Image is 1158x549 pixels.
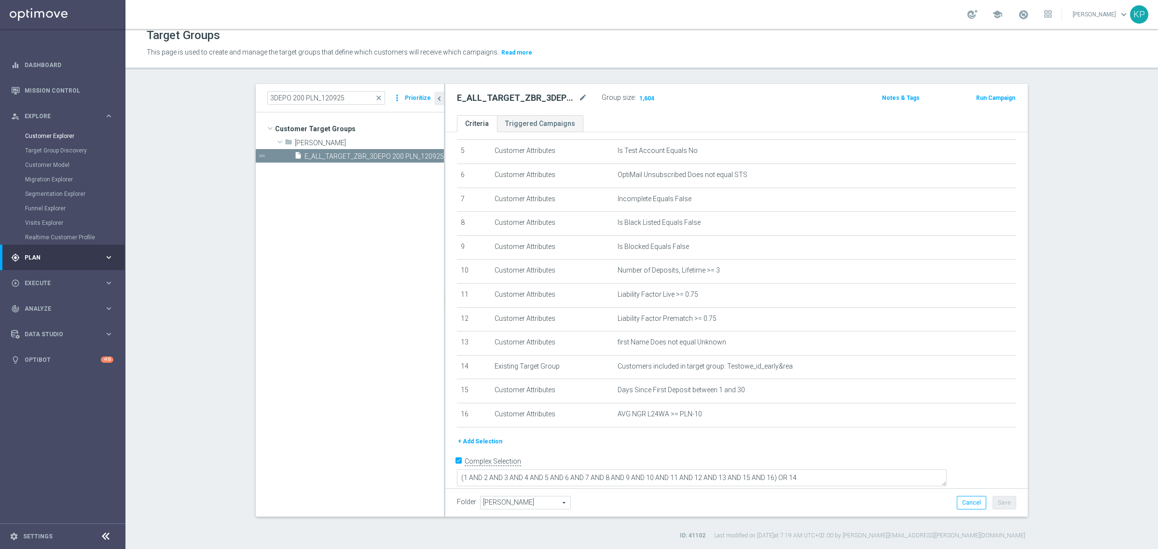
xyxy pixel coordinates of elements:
[104,111,113,121] i: keyboard_arrow_right
[11,253,20,262] i: gps_fixed
[680,532,705,540] label: ID: 41102
[25,233,100,241] a: Realtime Customer Profile
[304,152,444,161] span: E_ALL_TARGET_ZBR_3DEPO 200 PLN_120925
[11,279,20,288] i: play_circle_outline
[957,496,986,509] button: Cancel
[618,386,745,394] span: Days Since First Deposit between 1 and 30
[11,279,114,287] button: play_circle_outline Execute keyboard_arrow_right
[618,195,691,203] span: Incomplete Equals False
[11,330,114,338] button: Data Studio keyboard_arrow_right
[25,132,100,140] a: Customer Explorer
[375,94,383,102] span: close
[457,235,491,260] td: 9
[25,172,124,187] div: Migration Explorer
[11,61,114,69] div: equalizer Dashboard
[25,161,100,169] a: Customer Model
[11,112,114,120] div: person_search Explore keyboard_arrow_right
[275,122,444,136] span: Customer Target Groups
[491,403,614,427] td: Customer Attributes
[11,254,114,261] button: gps_fixed Plan keyboard_arrow_right
[25,143,124,158] div: Target Group Discovery
[457,164,491,188] td: 6
[457,283,491,307] td: 11
[25,201,124,216] div: Funnel Explorer
[618,410,702,418] span: AVG NGR L24WA >= PLN-10
[618,362,793,371] span: Customers included in target group: Testowe_id_early&rea
[11,112,104,121] div: Explore
[491,307,614,331] td: Customer Attributes
[25,158,124,172] div: Customer Model
[25,190,100,198] a: Segmentation Explorer
[25,230,124,245] div: Realtime Customer Profile
[993,496,1016,509] button: Save
[25,219,100,227] a: Visits Explorer
[457,403,491,427] td: 16
[1130,5,1148,24] div: KP
[11,279,104,288] div: Execute
[147,48,499,56] span: This page is used to create and manage the target groups that define which customers will receive...
[618,266,720,274] span: Number of Deposits, Lifetime >= 3
[11,78,113,103] div: Mission Control
[457,355,491,379] td: 14
[25,187,124,201] div: Segmentation Explorer
[104,329,113,339] i: keyboard_arrow_right
[104,304,113,313] i: keyboard_arrow_right
[457,92,577,104] h2: E_ALL_TARGET_ZBR_3DEPO 200 PLN_120925
[618,171,747,179] span: OptiMail Unsubscribed Does not equal STS
[435,94,444,103] i: chevron_left
[491,260,614,284] td: Customer Attributes
[25,113,104,119] span: Explore
[295,139,444,147] span: Tomasz K.
[579,92,587,104] i: mode_edit
[25,216,124,230] div: Visits Explorer
[457,188,491,212] td: 7
[11,304,104,313] div: Analyze
[25,176,100,183] a: Migration Explorer
[465,457,521,466] label: Complex Selection
[25,347,101,372] a: Optibot
[403,92,432,105] button: Prioritize
[491,235,614,260] td: Customer Attributes
[457,436,503,447] button: + Add Selection
[457,260,491,284] td: 10
[25,78,113,103] a: Mission Control
[1072,7,1130,22] a: [PERSON_NAME]keyboard_arrow_down
[491,331,614,356] td: Customer Attributes
[11,87,114,95] button: Mission Control
[25,52,113,78] a: Dashboard
[25,280,104,286] span: Execute
[285,138,292,149] i: folder
[11,330,104,339] div: Data Studio
[11,61,20,69] i: equalizer
[25,129,124,143] div: Customer Explorer
[491,355,614,379] td: Existing Target Group
[457,307,491,331] td: 12
[11,356,114,364] div: lightbulb Optibot +10
[25,255,104,261] span: Plan
[294,151,302,163] i: insert_drive_file
[618,243,689,251] span: Is Blocked Equals False
[618,338,726,346] span: first Name Does not equal Unknown
[25,147,100,154] a: Target Group Discovery
[11,305,114,313] button: track_changes Analyze keyboard_arrow_right
[500,47,533,58] button: Read more
[11,347,113,372] div: Optibot
[992,9,1003,20] span: school
[10,532,18,541] i: settings
[1118,9,1129,20] span: keyboard_arrow_down
[434,92,444,105] button: chevron_left
[457,140,491,164] td: 5
[714,532,1025,540] label: Last modified on [DATE] at 7:19 AM UTC+02:00 by [PERSON_NAME][EMAIL_ADDRESS][PERSON_NAME][DOMAIN_...
[457,498,476,506] label: Folder
[457,115,497,132] a: Criteria
[491,379,614,403] td: Customer Attributes
[267,91,385,105] input: Quick find group or folder
[491,188,614,212] td: Customer Attributes
[634,94,636,102] label: :
[491,283,614,307] td: Customer Attributes
[618,219,701,227] span: Is Black Listed Equals False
